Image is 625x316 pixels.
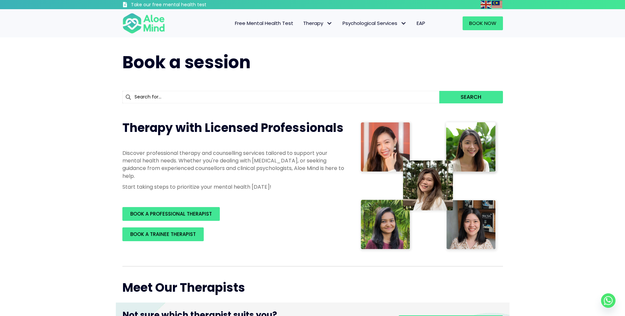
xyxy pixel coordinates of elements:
a: Malay [492,1,503,8]
a: Whatsapp [601,293,615,308]
a: BOOK A PROFESSIONAL THERAPIST [122,207,220,221]
span: BOOK A PROFESSIONAL THERAPIST [130,210,212,217]
a: TherapyTherapy: submenu [298,16,338,30]
span: Therapy: submenu [325,19,334,28]
input: Search for... [122,91,440,103]
a: BOOK A TRAINEE THERAPIST [122,227,204,241]
a: Psychological ServicesPsychological Services: submenu [338,16,412,30]
span: Psychological Services [343,20,407,27]
span: Book a session [122,50,251,74]
a: English [481,1,492,8]
span: Free Mental Health Test [235,20,293,27]
span: Meet Our Therapists [122,279,245,296]
nav: Menu [174,16,430,30]
span: Therapy [303,20,333,27]
img: ms [492,1,502,9]
button: Search [439,91,503,103]
img: en [481,1,491,9]
span: BOOK A TRAINEE THERAPIST [130,231,196,238]
p: Discover professional therapy and counselling services tailored to support your mental health nee... [122,149,345,180]
span: EAP [417,20,425,27]
img: Aloe mind Logo [122,12,165,34]
a: Book Now [463,16,503,30]
h3: Take our free mental health test [131,2,241,8]
p: Start taking steps to prioritize your mental health [DATE]! [122,183,345,191]
a: Free Mental Health Test [230,16,298,30]
a: EAP [412,16,430,30]
a: Take our free mental health test [122,2,241,9]
span: Psychological Services: submenu [399,19,408,28]
span: Therapy with Licensed Professionals [122,119,344,136]
img: Therapist collage [359,120,499,253]
span: Book Now [469,20,496,27]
